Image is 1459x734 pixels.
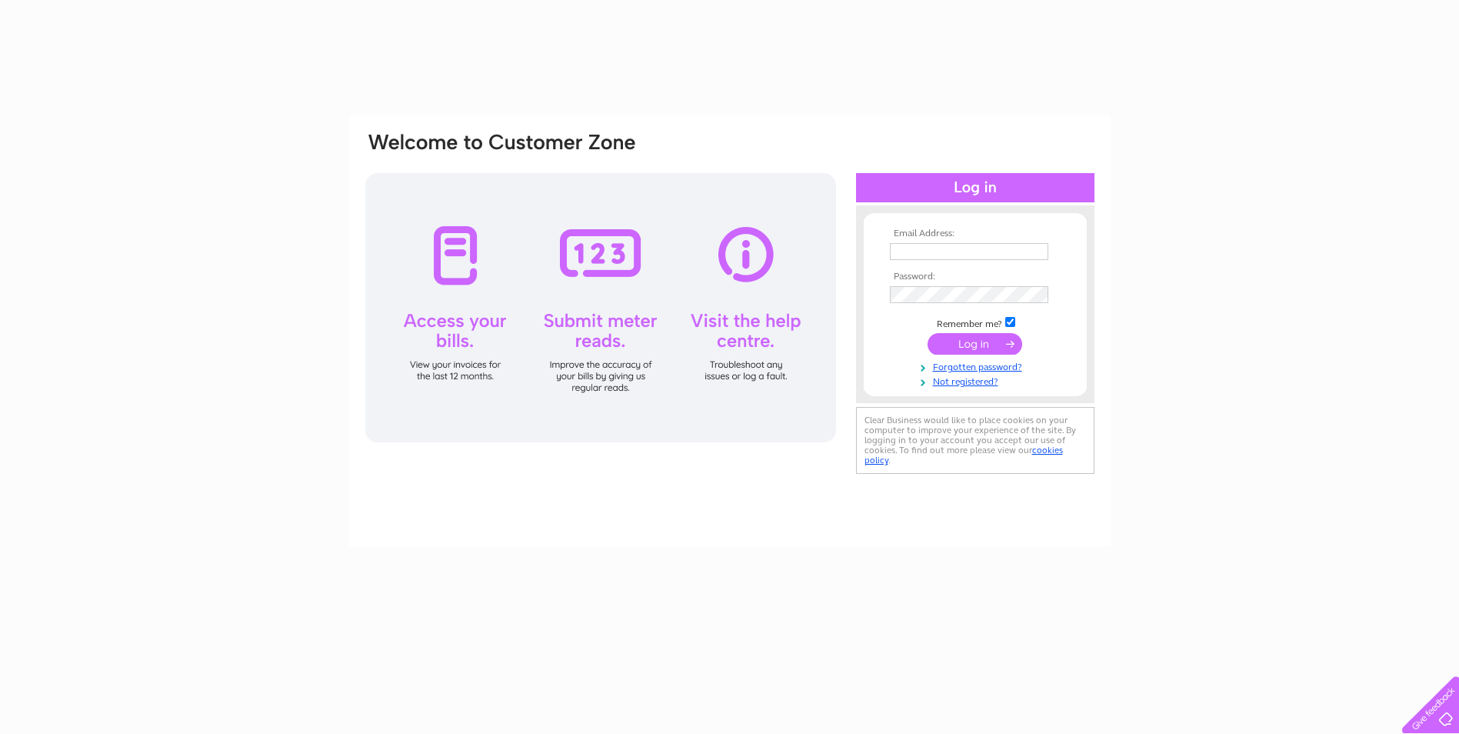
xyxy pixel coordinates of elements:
[890,359,1064,373] a: Forgotten password?
[886,272,1064,282] th: Password:
[864,445,1063,465] a: cookies policy
[886,229,1064,239] th: Email Address:
[856,407,1094,474] div: Clear Business would like to place cookies on your computer to improve your experience of the sit...
[928,333,1022,355] input: Submit
[890,373,1064,388] a: Not registered?
[886,315,1064,330] td: Remember me?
